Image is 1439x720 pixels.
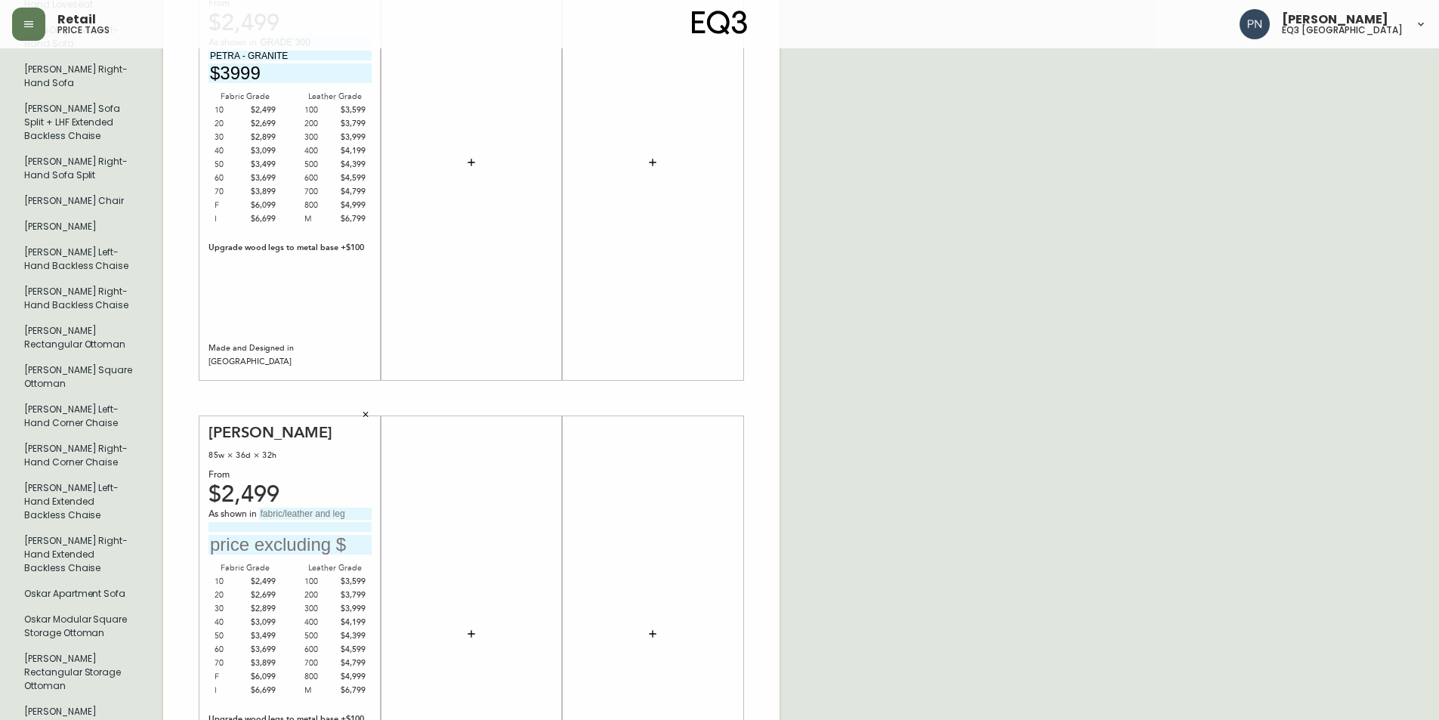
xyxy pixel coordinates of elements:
[245,602,276,616] div: $2,899
[245,684,276,697] div: $6,699
[335,212,366,226] div: $6,799
[12,581,145,607] li: Large Hang Tag
[12,436,145,475] li: [PERSON_NAME] Right-Hand Corner Chaise
[215,117,245,131] div: 20
[12,279,145,318] li: Large Hang Tag
[245,144,276,158] div: $3,099
[12,318,145,357] li: Large Hang Tag
[215,602,245,616] div: 30
[335,589,366,602] div: $3,799
[298,561,372,575] div: Leather Grade
[335,670,366,684] div: $4,999
[208,341,372,369] div: Made and Designed in [GEOGRAPHIC_DATA]
[208,63,372,84] input: price excluding $
[215,643,245,657] div: 60
[12,96,145,149] li: Large Hang Tag
[304,144,335,158] div: 400
[304,199,335,212] div: 800
[215,657,245,670] div: 70
[12,528,145,581] li: Large Hang Tag
[335,185,366,199] div: $4,799
[1282,14,1388,26] span: [PERSON_NAME]
[215,684,245,697] div: I
[245,131,276,144] div: $2,899
[304,629,335,643] div: 500
[335,643,366,657] div: $4,599
[245,616,276,629] div: $3,099
[304,602,335,616] div: 300
[215,589,245,602] div: 20
[12,188,145,214] li: Large Hang Tag
[304,131,335,144] div: 300
[45,107,208,120] div: From
[335,199,366,212] div: $4,999
[335,575,366,589] div: $3,599
[335,144,366,158] div: $4,199
[304,172,335,185] div: 600
[304,589,335,602] div: 200
[304,117,335,131] div: 200
[245,670,276,684] div: $6,099
[304,212,335,226] div: M
[304,616,335,629] div: 400
[245,212,276,226] div: $6,699
[215,104,245,117] div: 10
[57,14,96,26] span: Retail
[245,104,276,117] div: $2,499
[215,172,245,185] div: 60
[208,241,372,255] div: Upgrade wood legs to metal base +$100
[12,475,145,528] li: Large Hang Tag
[692,11,748,35] img: logo
[215,670,245,684] div: F
[304,657,335,670] div: 700
[208,423,372,442] div: [PERSON_NAME]
[215,199,245,212] div: F
[12,397,145,436] li: Large Hang Tag
[335,657,366,670] div: $4,799
[245,589,276,602] div: $2,699
[45,62,208,81] div: [PERSON_NAME]
[12,239,145,279] li: Large Hang Tag
[215,575,245,589] div: 10
[245,117,276,131] div: $2,699
[1240,9,1270,39] img: 496f1288aca128e282dab2021d4f4334
[245,629,276,643] div: $3,499
[298,90,372,104] div: Leather Grade
[208,468,372,482] div: From
[304,104,335,117] div: 100
[335,684,366,697] div: $6,799
[208,535,372,555] input: price excluding $
[304,575,335,589] div: 100
[215,131,245,144] div: 30
[215,144,245,158] div: 40
[245,643,276,657] div: $3,699
[215,158,245,172] div: 50
[12,214,145,239] li: Large Hang Tag
[304,643,335,657] div: 600
[335,131,366,144] div: $3,999
[208,561,282,575] div: Fabric Grade
[12,149,145,188] li: Large Hang Tag
[245,575,276,589] div: $2,499
[335,104,366,117] div: $3,599
[245,158,276,172] div: $3,499
[215,185,245,199] div: 70
[57,26,110,35] h5: price tags
[45,87,208,100] div: 85w × 36d × 32h
[245,199,276,212] div: $6,099
[215,629,245,643] div: 50
[304,158,335,172] div: 500
[335,616,366,629] div: $4,199
[1282,26,1403,35] h5: eq3 [GEOGRAPHIC_DATA]
[245,172,276,185] div: $3,699
[304,185,335,199] div: 700
[12,357,145,397] li: Large Hang Tag
[208,488,372,502] div: $2,499
[304,684,335,697] div: M
[208,90,282,104] div: Fabric Grade
[335,158,366,172] div: $4,399
[215,212,245,226] div: I
[12,646,145,699] li: Large Hang Tag
[259,508,372,520] input: fabric/leather and leg
[245,657,276,670] div: $3,899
